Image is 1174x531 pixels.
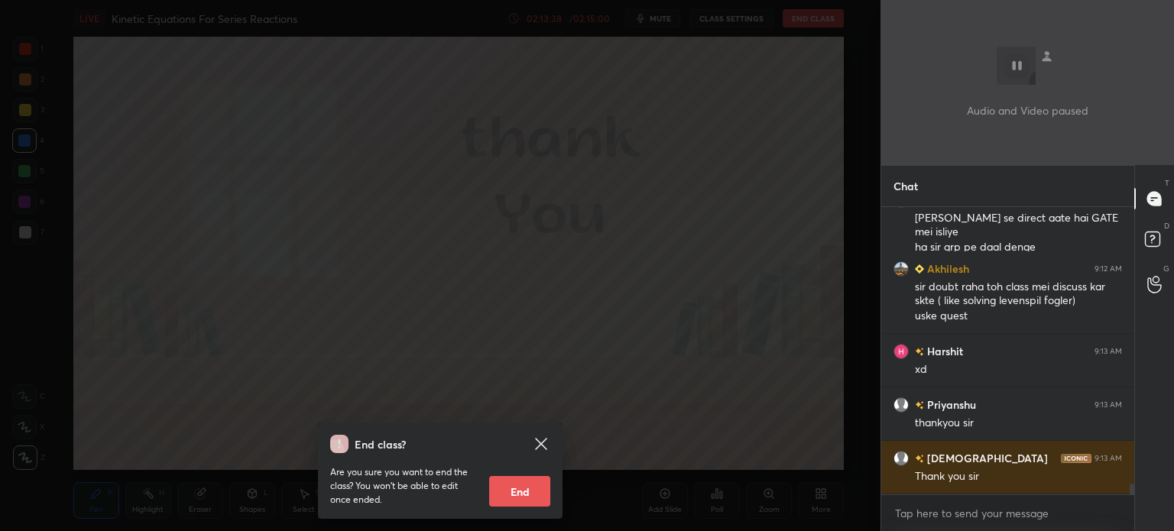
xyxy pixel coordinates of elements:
[489,476,550,507] button: End
[1061,454,1091,463] img: iconic-dark.1390631f.png
[355,436,406,452] h4: End class?
[924,450,1048,466] h6: [DEMOGRAPHIC_DATA]
[915,455,924,463] img: no-rating-badge.077c3623.svg
[915,362,1122,377] div: xd
[924,343,963,359] h6: Harshit
[893,397,909,413] img: default.png
[881,207,1134,494] div: grid
[330,465,477,507] p: Are you sure you want to end the class? You won’t be able to edit once ended.
[1095,264,1122,274] div: 9:12 AM
[915,416,1122,431] div: thankyou sir
[924,397,976,413] h6: Priyanshu
[915,211,1122,240] div: [PERSON_NAME] se direct aate hai GATE mei isliye
[893,261,909,277] img: f3b80e4c4d9642c99ff504f79f7cbba1.png
[915,469,1122,484] div: Thank you sir
[1163,263,1169,274] p: G
[967,102,1088,118] p: Audio and Video paused
[881,166,930,206] p: Chat
[915,280,1122,309] div: sir doubt raha toh class mei discuss kar skte ( like solving levenspil fogler)
[915,264,924,274] img: Learner_Badge_beginner_1_8b307cf2a0.svg
[915,348,924,356] img: no-rating-badge.077c3623.svg
[915,309,1122,324] div: uske quest
[1095,454,1122,463] div: 9:13 AM
[1164,220,1169,232] p: D
[924,261,969,277] h6: Akhilesh
[1165,177,1169,189] p: T
[893,344,909,359] img: 3
[915,401,924,410] img: no-rating-badge.077c3623.svg
[915,240,1122,255] div: ha sir grp pe daal denge
[1095,347,1122,356] div: 9:13 AM
[1095,400,1122,410] div: 9:13 AM
[893,451,909,466] img: default.png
